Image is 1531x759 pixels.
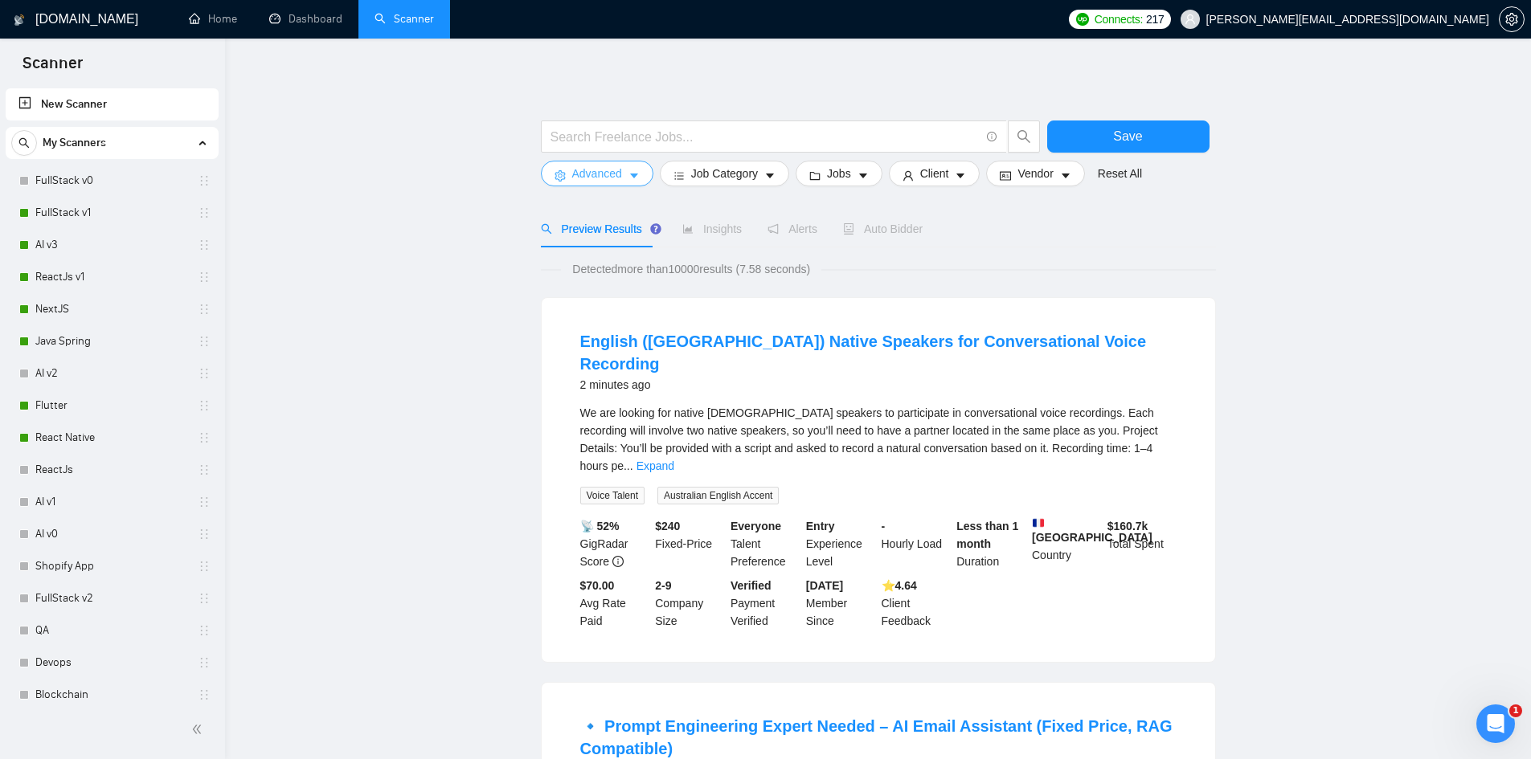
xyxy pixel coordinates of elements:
[655,520,680,533] b: $ 240
[889,161,980,186] button: userClientcaret-down
[555,169,566,182] span: setting
[580,717,1173,757] a: 🔹 Prompt Engineering Expert Needed – AI Email Assistant (Fixed Price, RAG Compatible)
[375,12,434,26] a: searchScanner
[953,517,1029,570] div: Duration
[652,577,727,630] div: Company Size
[903,169,914,182] span: user
[198,335,211,348] span: holder
[580,375,1177,394] div: 2 minutes ago
[1107,520,1148,533] b: $ 160.7k
[551,127,980,147] input: Search Freelance Jobs...
[628,169,640,182] span: caret-down
[806,520,835,533] b: Entry
[1098,165,1142,182] a: Reset All
[11,130,37,156] button: search
[1146,10,1164,28] span: 217
[198,239,211,251] span: holder
[956,520,1018,550] b: Less than 1 month
[1000,169,1011,182] span: idcard
[198,592,211,605] span: holder
[1095,10,1143,28] span: Connects:
[637,459,674,472] a: Expand
[768,222,817,235] span: Alerts
[1500,13,1524,26] span: setting
[1008,120,1040,153] button: search
[764,169,776,182] span: caret-down
[35,486,188,518] a: AI v1
[541,223,552,235] span: search
[580,579,615,592] b: $70.00
[1047,120,1210,153] button: Save
[577,517,653,570] div: GigRadar Score
[1009,129,1039,144] span: search
[35,165,188,197] a: FullStack v0
[827,165,851,182] span: Jobs
[660,161,789,186] button: barsJob Categorycaret-down
[657,487,779,504] span: Australian English Accent
[987,132,997,142] span: info-circle
[691,165,758,182] span: Job Category
[35,679,188,711] a: Blockchain
[6,88,219,120] li: New Scanner
[198,656,211,669] span: holder
[955,169,966,182] span: caret-down
[1104,517,1180,570] div: Total Spent
[727,517,803,570] div: Talent Preference
[858,169,869,182] span: caret-down
[35,261,188,293] a: ReactJs v1
[35,357,188,390] a: AI v2
[768,223,779,235] span: notification
[882,520,886,533] b: -
[1033,517,1044,528] img: 🇫🇷
[1499,6,1525,32] button: setting
[35,454,188,486] a: ReactJs
[1032,517,1152,544] b: [GEOGRAPHIC_DATA]
[580,333,1147,373] a: English ([GEOGRAPHIC_DATA]) Native Speakers for Conversational Voice Recording
[12,137,36,149] span: search
[198,271,211,284] span: holder
[35,197,188,229] a: FullStack v1
[1499,13,1525,26] a: setting
[35,325,188,357] a: Java Spring
[198,528,211,541] span: holder
[191,721,207,737] span: double-left
[803,517,878,570] div: Experience Level
[572,165,622,182] span: Advanced
[1113,126,1142,146] span: Save
[10,51,96,85] span: Scanner
[612,556,624,567] span: info-circle
[35,647,188,679] a: Devops
[14,7,25,33] img: logo
[1509,704,1522,717] span: 1
[269,12,342,26] a: dashboardDashboard
[198,303,211,316] span: holder
[35,293,188,325] a: NextJS
[878,577,954,630] div: Client Feedback
[1060,169,1071,182] span: caret-down
[18,88,206,120] a: New Scanner
[198,463,211,476] span: holder
[198,399,211,412] span: holder
[655,579,671,592] b: 2-9
[35,229,188,261] a: AI v3
[1185,14,1196,25] span: user
[920,165,949,182] span: Client
[198,206,211,219] span: holder
[1076,13,1089,26] img: upwork-logo.png
[198,496,211,508] span: holder
[682,223,694,235] span: area-chart
[198,174,211,187] span: holder
[35,614,188,647] a: QA
[35,390,188,422] a: Flutter
[1029,517,1104,570] div: Country
[878,517,954,570] div: Hourly Load
[35,422,188,454] a: React Native
[843,223,854,235] span: robot
[803,577,878,630] div: Member Since
[580,487,645,504] span: Voice Talent
[580,406,1158,472] span: We are looking for native [DEMOGRAPHIC_DATA] speakers to participate in conversational voice reco...
[882,579,917,592] b: ⭐️ 4.64
[580,520,620,533] b: 📡 52%
[649,222,663,236] div: Tooltip anchor
[843,222,923,235] span: Auto Bidder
